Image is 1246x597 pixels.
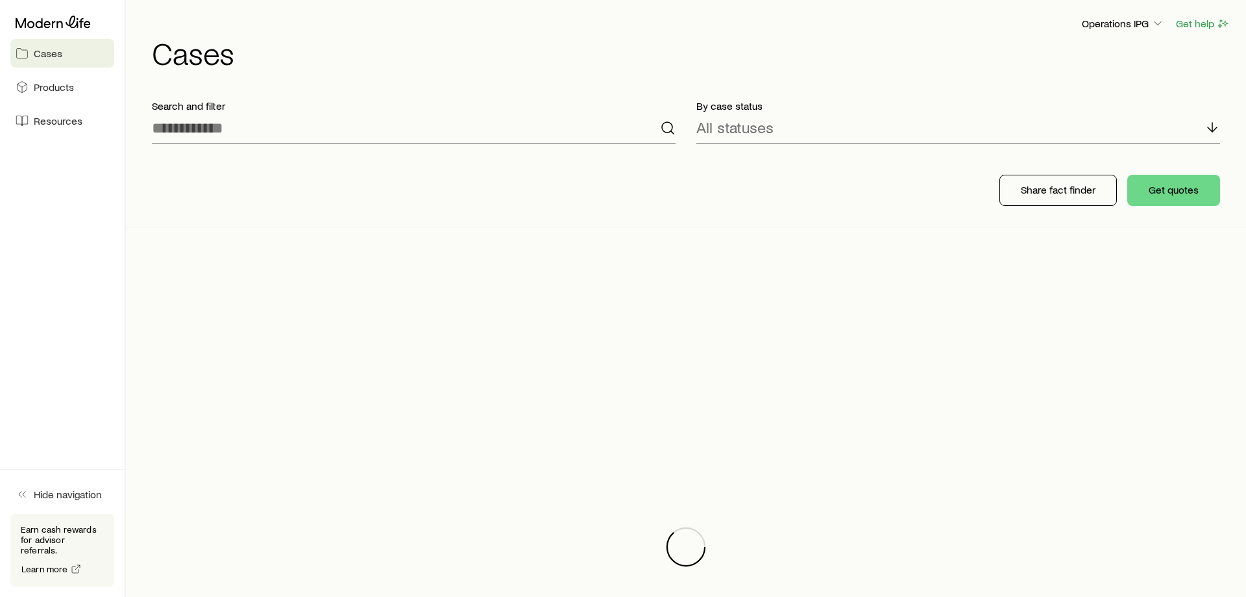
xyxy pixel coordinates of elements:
span: Learn more [21,565,68,574]
p: Search and filter [152,99,676,112]
span: Resources [34,114,82,127]
div: Earn cash rewards for advisor referrals.Learn more [10,514,114,587]
button: Get help [1175,16,1230,31]
button: Get quotes [1127,175,1220,206]
p: Operations IPG [1082,17,1164,30]
span: Cases [34,47,62,60]
p: By case status [696,99,1220,112]
p: All statuses [696,118,774,136]
button: Share fact finder [999,175,1117,206]
button: Operations IPG [1081,16,1165,32]
a: Products [10,73,114,101]
span: Hide navigation [34,488,102,501]
h1: Cases [152,37,1230,68]
span: Products [34,81,74,94]
a: Cases [10,39,114,68]
a: Resources [10,107,114,135]
p: Earn cash rewards for advisor referrals. [21,524,104,555]
p: Share fact finder [1021,183,1095,196]
button: Hide navigation [10,480,114,509]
